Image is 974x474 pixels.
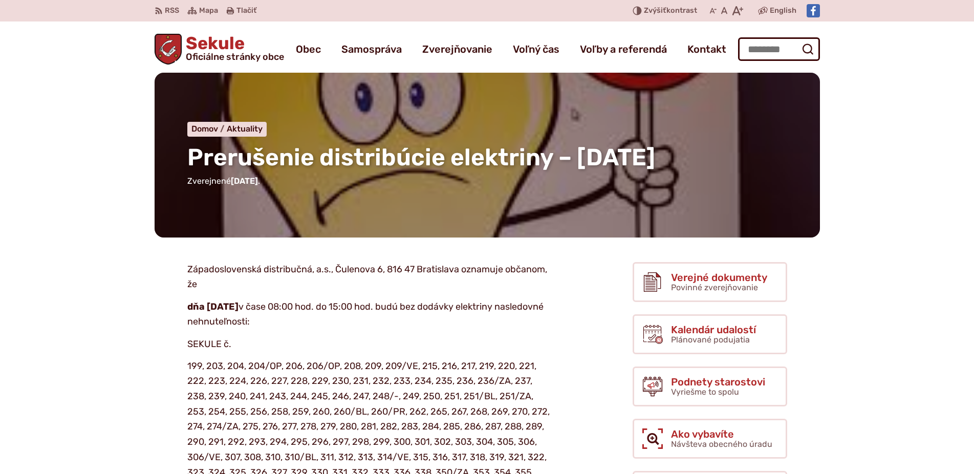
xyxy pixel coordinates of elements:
strong: dňa [DATE] [187,301,239,312]
span: Domov [191,124,218,134]
span: Kalendár udalostí [671,324,756,335]
a: Podnety starostovi Vyriešme to spolu [633,367,787,406]
a: Kontakt [687,35,726,63]
p: Západoslovenská distribučná, a.s., Čulenova 6, 816 47 Bratislava oznamuje občanom, že [187,262,551,292]
span: kontrast [644,7,697,15]
a: Ako vybavíte Návšteva obecného úradu [633,419,787,459]
span: Ako vybavíte [671,428,772,440]
span: Návšteva obecného úradu [671,439,772,449]
span: Vyriešme to spolu [671,387,739,397]
span: Sekule [182,35,284,61]
span: Oficiálne stránky obce [186,52,284,61]
a: Domov [191,124,227,134]
span: Mapa [199,5,218,17]
a: Aktuality [227,124,263,134]
a: Logo Sekule, prejsť na domovskú stránku. [155,34,285,64]
span: Prerušenie distribúcie elektriny – [DATE] [187,143,655,171]
span: Povinné zverejňovanie [671,283,758,292]
span: Podnety starostovi [671,376,765,387]
a: Verejné dokumenty Povinné zverejňovanie [633,262,787,302]
p: v čase 08:00 hod. do 15:00 hod. budú bez dodávky elektriny nasledovné nehnuteľnosti: [187,299,551,330]
img: Prejsť na domovskú stránku [155,34,182,64]
span: Zvýšiť [644,6,666,15]
img: Prejsť na Facebook stránku [807,4,820,17]
span: Tlačiť [236,7,256,15]
a: Kalendár udalostí Plánované podujatia [633,314,787,354]
span: English [770,5,796,17]
span: Verejné dokumenty [671,272,767,283]
span: [DATE] [231,176,258,186]
a: Voľný čas [513,35,559,63]
a: Voľby a referendá [580,35,667,63]
a: English [768,5,798,17]
a: Samospráva [341,35,402,63]
span: RSS [165,5,179,17]
span: Plánované podujatia [671,335,750,344]
p: Zverejnené . [187,175,787,188]
p: SEKULE č. [187,337,551,352]
a: Zverejňovanie [422,35,492,63]
a: Obec [296,35,321,63]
